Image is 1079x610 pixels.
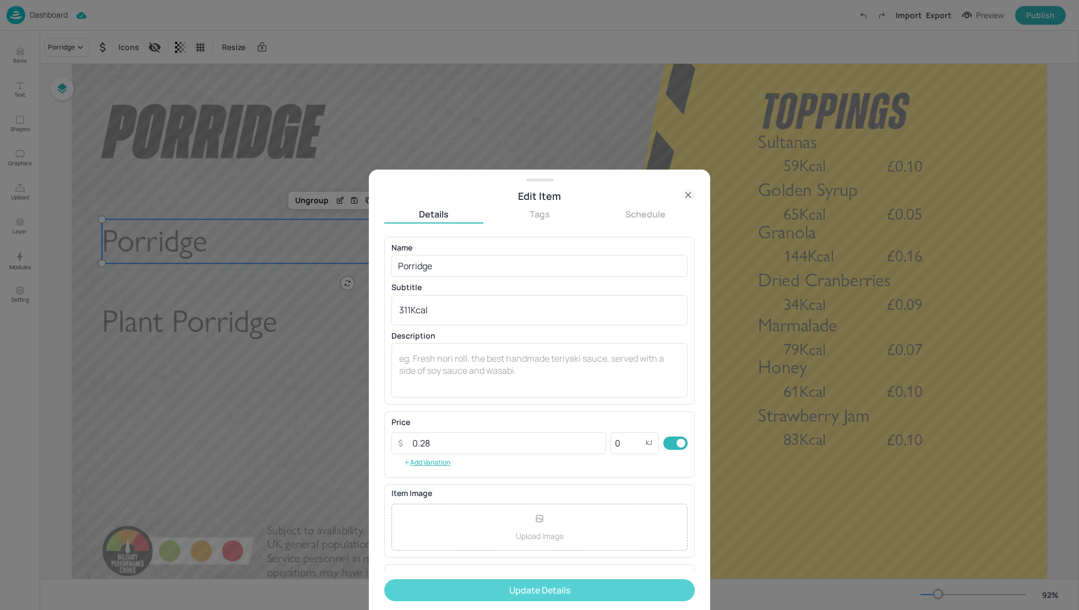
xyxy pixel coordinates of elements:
button: Schedule [596,208,695,220]
input: 429 [611,432,646,454]
input: eg. Chicken Teriyaki Sushi Roll [391,255,688,277]
div: Edit Item [384,188,695,204]
button: Details [384,208,483,220]
button: Add Variation [391,454,462,471]
p: Price [391,418,410,426]
button: Update Details [384,579,695,601]
p: Item Image [391,489,688,497]
p: Subtitle [391,284,688,291]
textarea: 311Kcal [399,304,680,316]
p: kJ [646,439,652,446]
p: Name [391,244,688,252]
input: 10 [406,432,606,454]
p: Description [391,332,688,340]
p: Upload Image [516,530,564,542]
button: Tags [490,208,589,220]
